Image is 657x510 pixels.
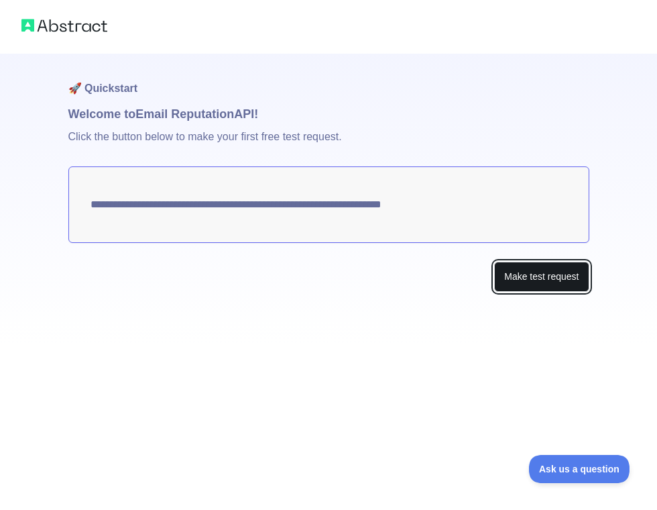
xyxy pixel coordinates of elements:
[21,16,107,35] img: Abstract logo
[68,105,589,123] h1: Welcome to Email Reputation API!
[68,54,589,105] h1: 🚀 Quickstart
[529,455,630,483] iframe: Toggle Customer Support
[68,123,589,166] p: Click the button below to make your first free test request.
[494,262,589,292] button: Make test request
